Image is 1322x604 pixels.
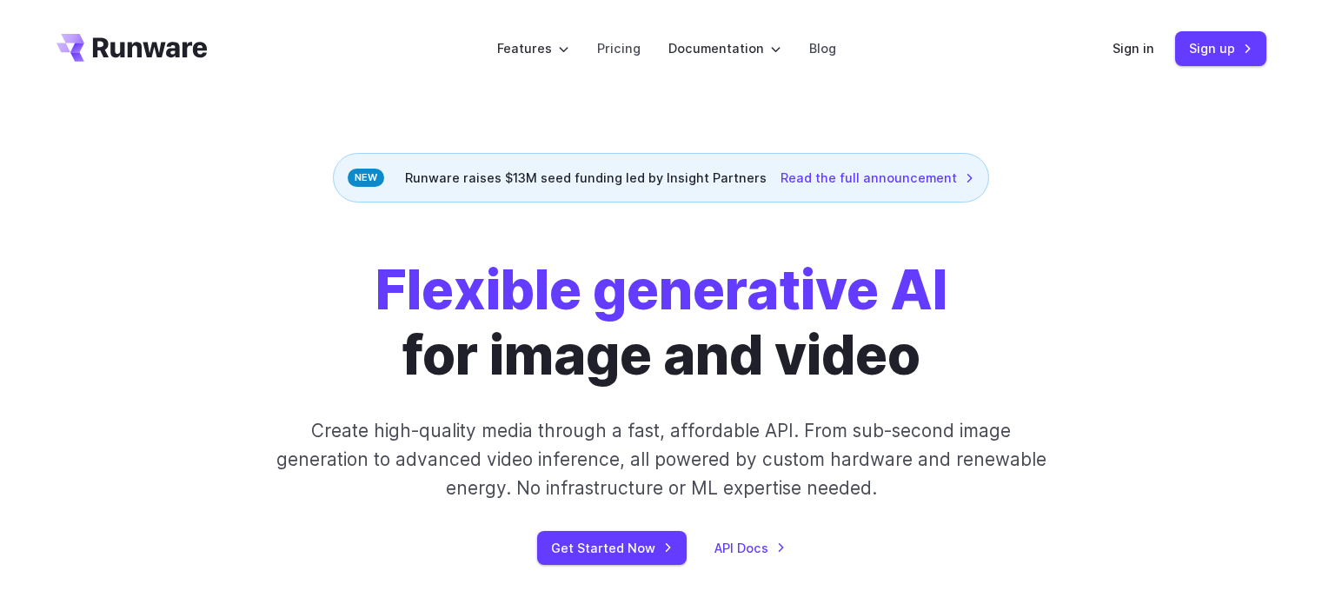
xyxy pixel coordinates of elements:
[375,258,947,388] h1: for image and video
[714,538,786,558] a: API Docs
[809,38,836,58] a: Blog
[1175,31,1266,65] a: Sign up
[668,38,781,58] label: Documentation
[375,257,947,322] strong: Flexible generative AI
[781,168,974,188] a: Read the full announcement
[56,34,208,62] a: Go to /
[497,38,569,58] label: Features
[1113,38,1154,58] a: Sign in
[274,416,1048,503] p: Create high-quality media through a fast, affordable API. From sub-second image generation to adv...
[597,38,641,58] a: Pricing
[333,153,989,202] div: Runware raises $13M seed funding led by Insight Partners
[537,531,687,565] a: Get Started Now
